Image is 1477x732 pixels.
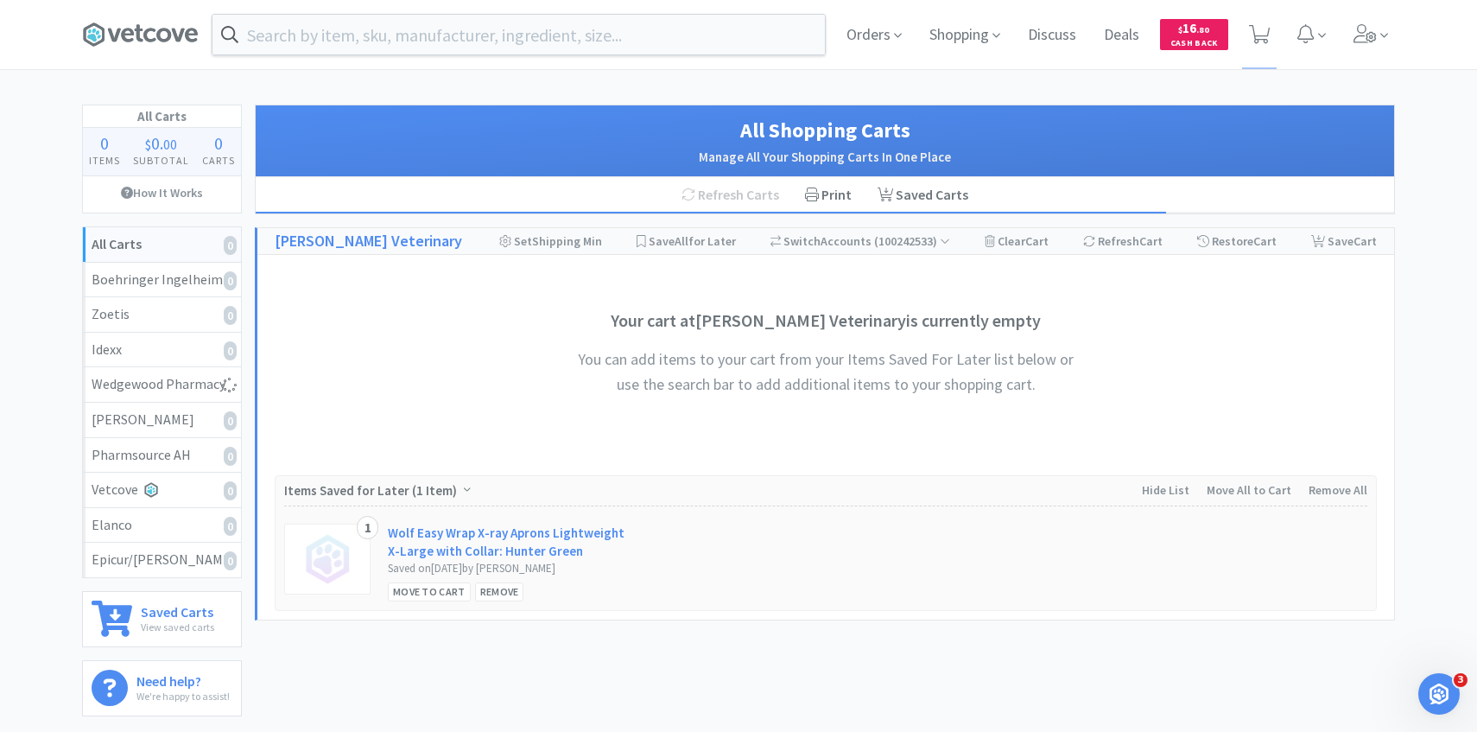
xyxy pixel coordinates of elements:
[1170,39,1218,50] span: Cash Back
[92,479,232,501] div: Vetcove
[92,409,232,431] div: [PERSON_NAME]
[136,688,230,704] p: We're happy to assist!
[83,403,241,438] a: [PERSON_NAME]0
[92,339,232,361] div: Idexx
[127,135,196,152] div: .
[416,482,453,499] span: 1 Item
[136,670,230,688] h6: Need help?
[224,236,237,255] i: 0
[783,233,821,249] span: Switch
[83,543,241,577] a: Epicur/[PERSON_NAME]0
[141,619,214,635] p: View saved carts
[141,601,214,619] h6: Saved Carts
[83,438,241,474] a: Pharmsource AH0
[1160,11,1228,58] a: $16.80Cash Back
[499,228,602,254] div: Shipping Min
[92,235,142,252] strong: All Carts
[273,147,1377,168] h2: Manage All Your Shopping Carts In One Place
[1253,233,1277,249] span: Cart
[92,303,232,326] div: Zoetis
[792,177,865,213] div: Print
[83,227,241,263] a: All Carts0
[92,514,232,537] div: Elanco
[1309,482,1367,498] span: Remove All
[273,114,1377,147] h1: All Shopping Carts
[92,444,232,467] div: Pharmsource AH
[865,177,981,213] a: Saved Carts
[475,582,524,601] div: Remove
[649,233,736,249] span: Save for Later
[1142,482,1189,498] span: Hide List
[224,481,237,500] i: 0
[284,482,461,499] span: Items Saved for Later ( )
[1454,673,1467,687] span: 3
[224,271,237,290] i: 0
[214,132,223,154] span: 0
[224,447,237,466] i: 0
[1196,24,1209,35] span: . 80
[1021,28,1083,43] a: Discuss
[357,516,378,540] div: 1
[224,551,237,570] i: 0
[83,152,127,169] h4: Items
[388,582,471,601] div: Move to Cart
[770,228,951,254] div: Accounts
[1207,482,1291,498] span: Move All to Cart
[83,473,241,508] a: Vetcove0
[224,306,237,325] i: 0
[275,229,462,254] a: [PERSON_NAME] Veterinary
[92,549,232,571] div: Epicur/[PERSON_NAME]
[675,233,688,249] span: All
[1097,28,1146,43] a: Deals
[1178,20,1209,36] span: 16
[1025,233,1049,249] span: Cart
[82,591,242,647] a: Saved CartsView saved carts
[388,560,634,578] div: Saved on [DATE] by [PERSON_NAME]
[83,263,241,298] a: Boehringer Ingelheim0
[1418,673,1460,715] iframe: Intercom live chat
[1178,24,1182,35] span: $
[163,136,177,153] span: 00
[83,367,241,403] a: Wedgewood Pharmacy
[83,508,241,544] a: Elanco0
[83,176,241,209] a: How It Works
[1083,228,1163,254] div: Refresh
[567,307,1085,334] h3: Your cart at [PERSON_NAME] Veterinary is currently empty
[151,132,160,154] span: 0
[301,533,353,585] img: no_image.png
[127,152,196,169] h4: Subtotal
[985,228,1049,254] div: Clear
[224,341,237,360] i: 0
[669,177,792,213] div: Refresh Carts
[92,269,232,291] div: Boehringer Ingelheim
[1353,233,1377,249] span: Cart
[100,132,109,154] span: 0
[224,411,237,430] i: 0
[92,373,232,396] div: Wedgewood Pharmacy
[872,233,950,249] span: ( 100242533 )
[1197,228,1277,254] div: Restore
[212,15,825,54] input: Search by item, sku, manufacturer, ingredient, size...
[83,333,241,368] a: Idexx0
[224,517,237,536] i: 0
[567,347,1085,398] h4: You can add items to your cart from your Items Saved For Later list below or use the search bar t...
[1139,233,1163,249] span: Cart
[1311,228,1377,254] div: Save
[388,524,634,560] a: Wolf Easy Wrap X-ray Aprons Lightweight X-Large with Collar: Hunter Green
[145,136,151,153] span: $
[514,233,532,249] span: Set
[195,152,241,169] h4: Carts
[83,105,241,128] h1: All Carts
[83,297,241,333] a: Zoetis0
